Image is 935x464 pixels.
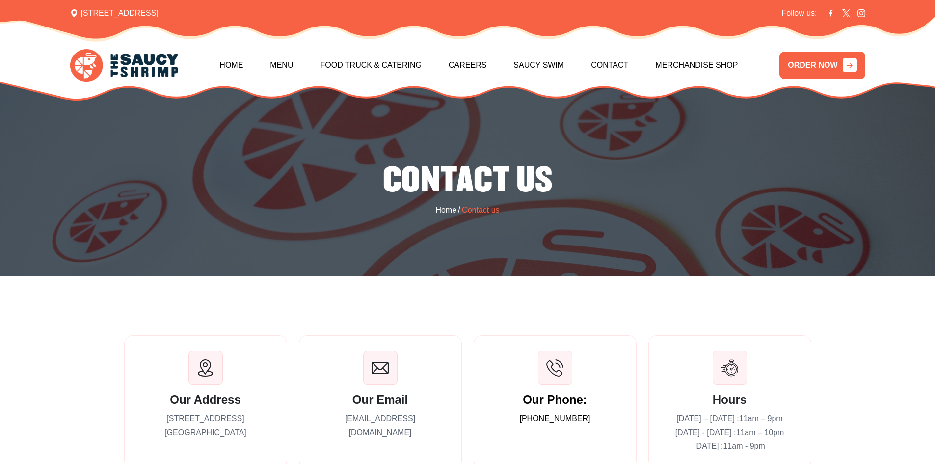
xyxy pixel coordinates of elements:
span: [DATE] : [694,442,765,450]
span: Contact us [462,204,499,216]
a: Menu [270,44,293,86]
span: [DATE] - [DATE] : [675,428,784,437]
a: Contact [591,44,628,86]
span: [STREET_ADDRESS] [70,7,159,19]
span: / [458,203,460,217]
p: [EMAIL_ADDRESS][DOMAIN_NAME] [314,412,447,439]
img: logo [70,49,178,82]
span: [DATE] – [DATE] : [676,414,782,423]
a: ORDER NOW [779,52,865,79]
a: Careers [449,44,486,86]
a: Food Truck & Catering [320,44,422,86]
span: 11am – 9pm [739,414,783,423]
span: Follow us: [781,7,817,19]
a: Home [219,44,243,86]
h3: Our Address [139,393,272,407]
h6: Our Email [314,393,447,407]
a: Our Phone: [523,393,587,407]
a: Merchandise Shop [655,44,738,86]
h2: Contact us [7,161,928,201]
a: Home [435,204,456,216]
span: 11am - 9pm [723,442,765,450]
a: [PHONE_NUMBER] [519,412,590,426]
h3: Hours [664,393,796,407]
span: 11am – 10pm [736,428,784,437]
p: [STREET_ADDRESS] [GEOGRAPHIC_DATA] [139,412,272,439]
a: Saucy Swim [513,44,564,86]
